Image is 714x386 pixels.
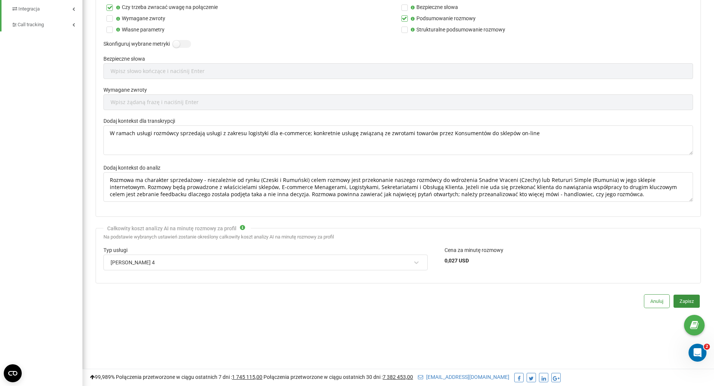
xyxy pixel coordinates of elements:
[18,21,44,28] span: Call tracking
[103,164,693,172] label: Dodaj kontekst do analiz
[103,117,693,125] label: Dodaj kontekst dla transkrypcji
[116,26,165,34] label: Własne parametry
[704,344,710,350] span: 2
[90,374,115,380] span: 99,989%
[116,374,262,380] span: Połączenia przetworzone w ciągu ostatnich 7 dni :
[103,125,693,155] textarea: W ramach usługi rozmówcy sprzedają usługi z zakresu logistyki dla e-commerce; konkretnie usługę z...
[411,15,476,23] label: Podsumowanie rozmowy
[689,344,707,362] iframe: Intercom live chat
[116,15,165,23] label: Wymagane zwroty
[103,234,693,240] div: Na podstawie wybranych ustawień zostanie określony całkowity koszt analizy AI na minutę rozmowy z...
[674,295,700,308] button: Zapisz
[411,26,506,34] label: Strukturalne podsumowanie rozmowy
[232,374,262,380] u: 1 745 115,00
[383,374,413,380] u: 7 382 453,00
[4,364,22,382] button: Open CMP widget
[445,246,503,255] label: Cena za minutę rozmowy
[111,259,155,266] div: [PERSON_NAME] 4
[18,5,40,13] span: Integracja
[116,3,218,12] label: Czy trzeba zwracać uwagę na połączenie
[418,374,509,380] a: [EMAIL_ADDRESS][DOMAIN_NAME]
[445,258,503,264] div: 0,027 USD
[107,225,237,232] div: Całkowity koszt analizy AI na minutę rozmowy za profil
[263,374,413,380] span: Połączenia przetworzone w ciągu ostatnich 30 dni :
[11,16,82,31] a: Call tracking
[103,40,170,48] label: Skonfiguruj wybrane metryki
[103,86,693,94] label: Wymagane zwroty
[644,295,669,308] button: Anuluj
[103,55,693,63] label: Bezpieczne słowa
[103,246,428,255] label: Typ usługi
[103,172,693,202] textarea: Rozmowa ma charakter sprzedażowy - niezależnie od rynku (Czeski i Rumuński) celem rozmowy jest pr...
[411,3,458,12] label: Bezpieczne słowa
